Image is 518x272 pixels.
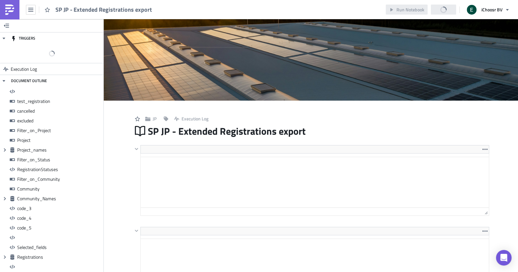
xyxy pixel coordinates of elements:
[171,114,212,124] button: Execution Log
[17,108,102,114] span: cancelled
[466,4,477,15] img: Avatar
[11,32,35,44] div: TRIGGERS
[142,114,160,124] button: JP
[17,225,102,231] span: code_5
[104,19,518,101] img: Cover Image
[496,250,512,266] div: Open Intercom Messenger
[17,118,102,124] span: excluded
[55,6,153,13] span: SP JP - Extended Registrations export
[481,6,502,13] span: iChoosr BV
[17,167,102,172] span: RegistrationStatuses
[17,196,102,202] span: Community_Names
[17,128,102,133] span: Filter_on_Project
[17,137,102,143] span: Project
[17,176,102,182] span: Filter_on_Community
[11,63,37,75] span: Execution Log
[5,5,15,15] img: PushMetrics
[182,115,208,122] span: Execution Log
[133,145,140,153] button: Hide content
[17,157,102,163] span: Filter_on_Status
[17,98,102,104] span: test_registration
[431,5,456,15] button: Share
[17,254,102,260] span: Registrations
[482,208,489,216] div: Resize
[17,186,102,192] span: Community
[396,6,424,13] span: Run Notebook
[148,125,306,137] span: SP JP - Extended Registrations export
[463,3,513,17] button: iChoosr BV
[153,115,157,122] span: JP
[17,244,102,250] span: Selected_fields
[133,227,140,235] button: Hide content
[17,147,102,153] span: Project_names
[17,215,102,221] span: code_4
[141,157,489,207] iframe: Rich Text Area
[11,75,47,87] div: DOCUMENT OUTLINE
[17,205,102,211] span: code_3
[386,5,428,15] button: Run Notebook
